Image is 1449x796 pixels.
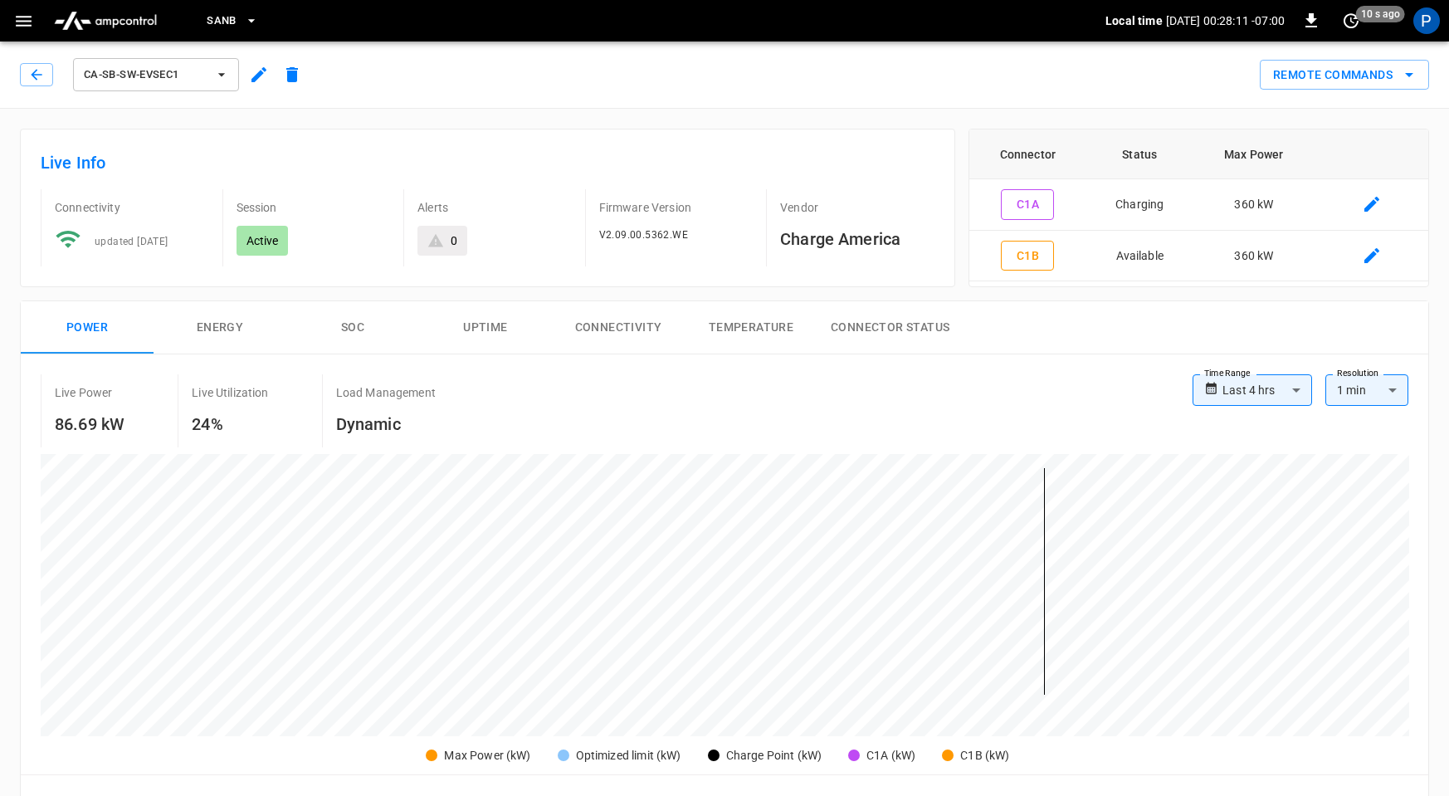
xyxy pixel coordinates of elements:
[552,301,685,354] button: Connectivity
[1001,189,1054,220] button: C1A
[55,199,209,216] p: Connectivity
[444,747,530,764] div: Max Power (kW)
[1086,231,1193,282] td: Available
[286,301,419,354] button: SOC
[1204,367,1251,380] label: Time Range
[47,5,163,37] img: ampcontrol.io logo
[1325,374,1408,406] div: 1 min
[1086,179,1193,231] td: Charging
[21,301,154,354] button: Power
[1260,60,1429,90] div: remote commands options
[237,199,391,216] p: Session
[969,129,1086,179] th: Connector
[73,58,239,91] button: ca-sb-sw-evseC1
[599,199,754,216] p: Firmware Version
[1193,129,1315,179] th: Max Power
[1260,60,1429,90] button: Remote Commands
[817,301,963,354] button: Connector Status
[866,747,915,764] div: C1A (kW)
[207,12,237,31] span: SanB
[1193,179,1315,231] td: 360 kW
[1338,7,1364,34] button: set refresh interval
[1193,231,1315,282] td: 360 kW
[84,66,207,85] span: ca-sb-sw-evseC1
[726,747,822,764] div: Charge Point (kW)
[1356,6,1405,22] span: 10 s ago
[246,232,279,249] p: Active
[780,226,934,252] h6: Charge America
[780,199,934,216] p: Vendor
[419,301,552,354] button: Uptime
[192,384,268,401] p: Live Utilization
[1337,367,1378,380] label: Resolution
[41,149,934,176] h6: Live Info
[200,5,265,37] button: SanB
[95,236,168,247] span: updated [DATE]
[451,232,457,249] div: 0
[576,747,681,764] div: Optimized limit (kW)
[1001,241,1054,271] button: C1B
[1166,12,1285,29] p: [DATE] 00:28:11 -07:00
[969,129,1428,281] table: connector table
[685,301,817,354] button: Temperature
[336,411,436,437] h6: Dynamic
[1086,129,1193,179] th: Status
[154,301,286,354] button: Energy
[417,199,572,216] p: Alerts
[1105,12,1163,29] p: Local time
[960,747,1009,764] div: C1B (kW)
[55,411,124,437] h6: 86.69 kW
[599,229,688,241] span: V2.09.00.5362.WE
[192,411,268,437] h6: 24%
[55,384,113,401] p: Live Power
[1413,7,1440,34] div: profile-icon
[1222,374,1312,406] div: Last 4 hrs
[336,384,436,401] p: Load Management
